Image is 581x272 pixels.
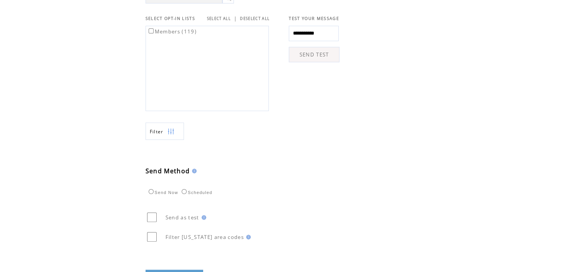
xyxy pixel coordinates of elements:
[234,15,237,22] span: |
[190,169,197,173] img: help.gif
[149,28,154,33] input: Members (119)
[166,234,244,240] span: Filter [US_STATE] area codes
[146,16,195,21] span: SELECT OPT-IN LISTS
[244,235,251,239] img: help.gif
[146,123,184,140] a: Filter
[207,16,231,21] a: SELECT ALL
[167,123,174,140] img: filters.png
[199,215,206,220] img: help.gif
[150,128,164,135] span: Show filters
[149,189,154,194] input: Send Now
[240,16,270,21] a: DESELECT ALL
[166,214,199,221] span: Send as test
[180,190,212,195] label: Scheduled
[289,47,339,62] a: SEND TEST
[182,189,187,194] input: Scheduled
[147,190,178,195] label: Send Now
[289,16,339,21] span: TEST YOUR MESSAGE
[146,167,190,175] span: Send Method
[147,28,197,35] label: Members (119)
